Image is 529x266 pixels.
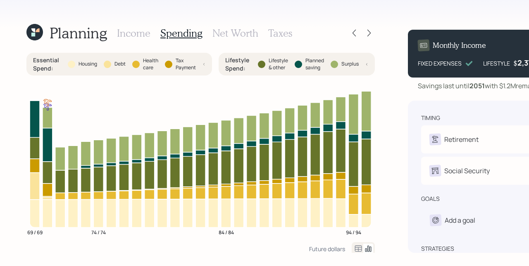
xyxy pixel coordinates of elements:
div: strategies [421,245,454,253]
h3: Income [117,27,150,39]
h3: Spending [160,27,203,39]
div: Social Security [444,166,490,176]
label: Debt [114,61,126,68]
label: Lifestyle Spend : [225,56,251,72]
div: timing [421,114,440,122]
label: Housing [79,61,97,68]
tspan: 94 / 94 [346,229,361,236]
h3: Taxes [268,27,292,39]
tspan: 69 / 69 [27,229,43,236]
div: Future dollars [309,245,345,253]
h1: Planning [50,24,107,42]
label: Essential Spend : [33,56,61,72]
h4: Monthly Income [433,41,486,50]
div: Add a goal [445,215,475,225]
div: FIXED EXPENSES [418,59,462,68]
h4: $ [513,59,517,68]
h3: Net Worth [212,27,258,39]
b: 2051 [469,81,485,90]
tspan: 74 / 74 [91,229,106,236]
tspan: 84 / 84 [219,229,234,236]
div: Retirement [444,134,479,144]
label: Lifestyle & other [269,57,288,71]
label: Planned saving [305,57,324,71]
div: LIFESTYLE [483,59,510,68]
label: Surplus [341,61,359,68]
label: Health care [143,57,158,71]
div: goals [421,195,440,203]
label: Tax Payment [176,57,196,71]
